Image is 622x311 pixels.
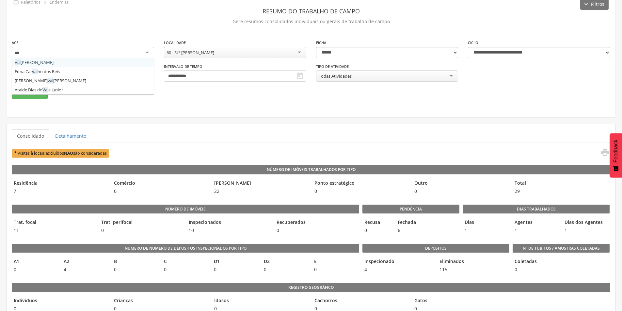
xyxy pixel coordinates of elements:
span: 10 [187,227,271,234]
span: 0 [312,188,409,194]
legend: Ponto estratégico [312,180,409,187]
div: Edna Car ho dos Reis [12,67,154,76]
legend: Nº de Tubitos / Amostras coletadas [513,244,610,253]
span: 115 [438,266,509,273]
legend: A1 [12,258,58,266]
span: val [48,78,53,84]
span: Val [42,87,48,93]
div: [PERSON_NAME] [PERSON_NAME] [12,76,154,85]
span: 11 [12,227,96,234]
div: 60 - St° [PERSON_NAME] [167,50,214,55]
legend: Inspecionados [187,219,271,226]
legend: Número de Imóveis Trabalhados por Tipo [12,165,610,174]
div: Todas Atividades [319,73,352,79]
header: Resumo do Trabalho de Campo [12,5,610,17]
span: 0 [12,266,58,273]
legend: Agentes [513,219,559,226]
legend: Coletadas [513,258,518,266]
legend: A2 [62,258,108,266]
legend: Pendência [362,205,459,214]
span: 6 [396,227,426,234]
button: Feedback - Mostrar pesquisa [610,133,622,178]
span: 0 [212,266,259,273]
legend: Residência [12,180,109,187]
legend: Cachorros [312,297,409,305]
span: Feedback [613,140,619,163]
div: [PERSON_NAME] [12,58,154,67]
span: 4 [62,266,108,273]
legend: C [162,258,209,266]
legend: Fechada [396,219,426,226]
legend: Crianças [112,297,209,305]
a: Detalhamento [50,129,91,143]
label: Intervalo de Tempo [164,64,202,69]
label: ACE [12,40,18,45]
a: Consolidado [12,129,49,143]
label: Tipo de Atividade [316,64,349,69]
legend: Depósitos [362,244,509,253]
span: 0 [112,266,159,273]
legend: Idosos [212,297,309,305]
span: 4 [362,266,434,273]
span: 0 [412,188,509,194]
span: 1 [513,227,559,234]
span: 0 [162,266,209,273]
legend: Registro geográfico [12,283,610,292]
legend: Indivíduos [12,297,109,305]
span: val [32,69,38,74]
span: 1 [563,227,609,234]
legend: Recuperados [275,219,359,226]
span: 29 [513,188,610,194]
span: * Visitas à locais excluídos são consideradas [12,149,109,157]
legend: D1 [212,258,259,266]
legend: E [312,258,359,266]
legend: Trat. perifocal [99,219,183,226]
b: NÃO [64,150,73,156]
span: 7 [12,188,109,194]
i:  [296,72,304,80]
label: Ficha [316,40,326,45]
legend: B [112,258,159,266]
legend: Comércio [112,180,209,187]
legend: Outro [412,180,509,187]
legend: Inspecionado [362,258,434,266]
label: Localidade [164,40,186,45]
legend: Gatos [412,297,509,305]
span: 0 [99,227,183,234]
legend: Dias [463,219,509,226]
legend: Dias Trabalhados [463,205,610,214]
span: 0 [362,227,392,234]
legend: Total [513,180,610,187]
a:  [597,148,610,159]
legend: [PERSON_NAME] [212,180,309,187]
legend: D2 [262,258,309,266]
span: 0 [312,266,359,273]
span: 0 [513,266,518,273]
span: 1 [463,227,509,234]
span: 0 [275,227,359,234]
p: Gere resumos consolidados individuais ou gerais de trabalho de campo [12,17,610,26]
legend: Recusa [362,219,392,226]
span: Val [15,59,21,65]
span: 0 [262,266,309,273]
legend: Dias dos Agentes [563,219,609,226]
span: 0 [112,188,209,194]
legend: Número de Número de Depósitos Inspecionados por Tipo [12,244,359,253]
i:  [600,148,610,157]
div: Ataide Dias do e Junior [12,85,154,94]
span: 22 [212,188,309,194]
legend: Número de imóveis [12,205,359,214]
legend: Trat. focal [12,219,96,226]
label: Ciclo [468,40,478,45]
legend: Eliminados [438,258,509,266]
